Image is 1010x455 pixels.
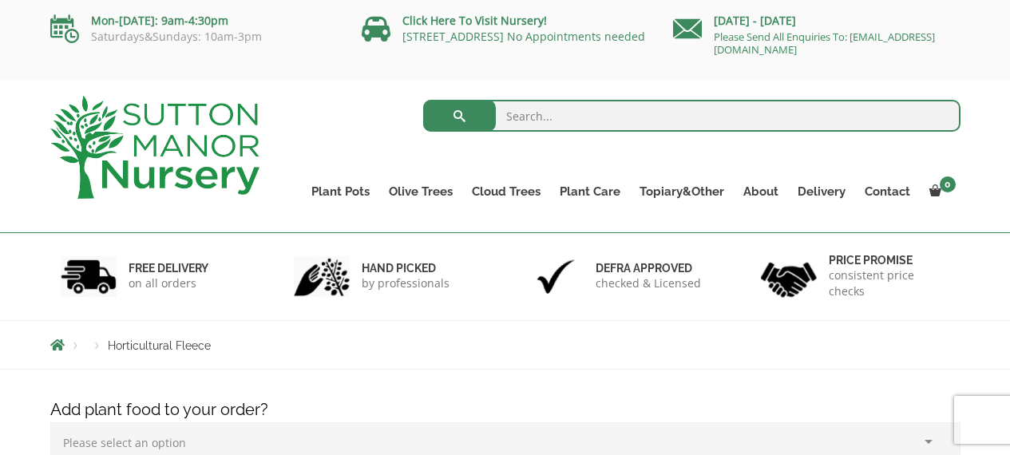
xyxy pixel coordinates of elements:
p: by professionals [362,275,450,291]
a: About [734,180,788,203]
span: 0 [940,176,956,192]
h4: Add plant food to your order? [38,398,972,422]
a: Plant Care [550,180,630,203]
p: Mon-[DATE]: 9am-4:30pm [50,11,338,30]
a: Delivery [788,180,855,203]
img: 3.jpg [528,256,584,297]
img: 2.jpg [294,256,350,297]
h6: hand picked [362,261,450,275]
a: Please Send All Enquiries To: [EMAIL_ADDRESS][DOMAIN_NAME] [714,30,935,57]
img: 1.jpg [61,256,117,297]
p: on all orders [129,275,208,291]
img: logo [50,96,259,199]
a: Contact [855,180,920,203]
h6: FREE DELIVERY [129,261,208,275]
p: [DATE] - [DATE] [673,11,960,30]
h6: Defra approved [596,261,701,275]
a: Click Here To Visit Nursery! [402,13,547,28]
p: checked & Licensed [596,275,701,291]
span: Horticultural Fleece [108,339,211,352]
nav: Breadcrumbs [50,338,960,351]
a: Cloud Trees [462,180,550,203]
p: Saturdays&Sundays: 10am-3pm [50,30,338,43]
a: 0 [920,180,960,203]
img: 4.jpg [761,252,817,301]
a: Topiary&Other [630,180,734,203]
input: Search... [423,100,960,132]
a: Plant Pots [302,180,379,203]
a: Olive Trees [379,180,462,203]
p: consistent price checks [829,267,950,299]
h6: Price promise [829,253,950,267]
a: [STREET_ADDRESS] No Appointments needed [402,29,645,44]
